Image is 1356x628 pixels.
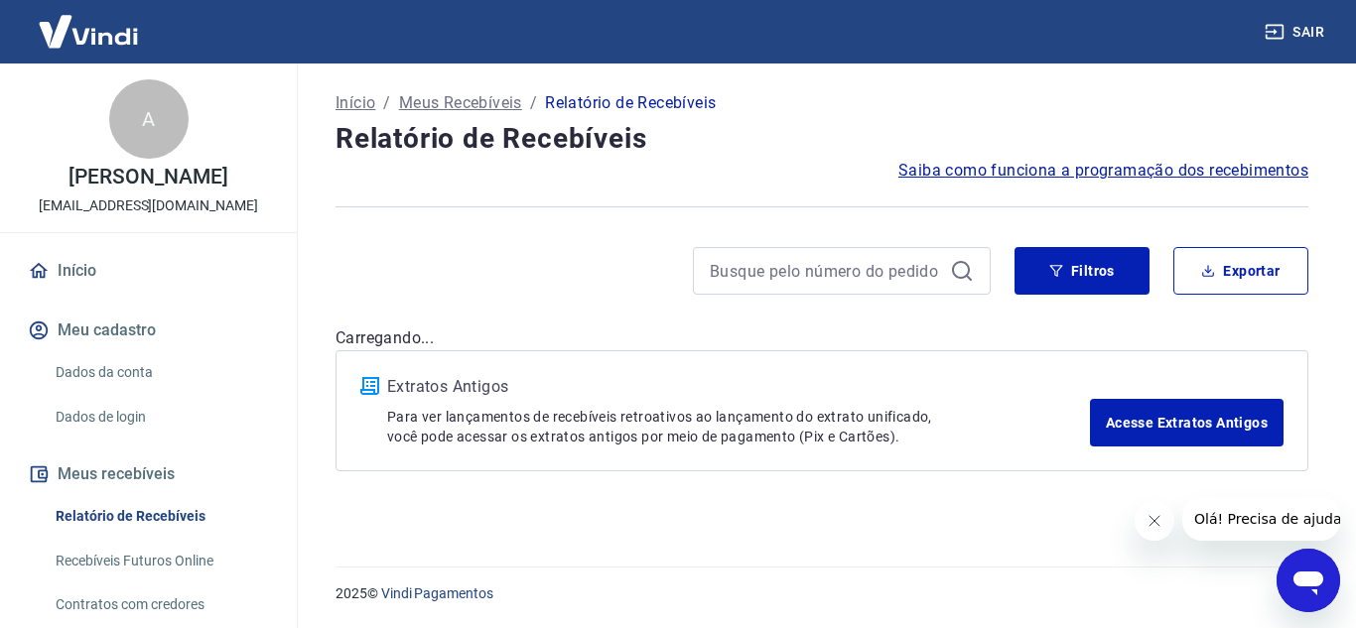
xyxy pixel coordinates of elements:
[24,309,273,352] button: Meu cadastro
[1182,497,1340,541] iframe: Mensagem da empresa
[336,583,1308,604] p: 2025 ©
[24,452,273,496] button: Meus recebíveis
[336,91,375,115] a: Início
[383,91,390,115] p: /
[387,375,1090,399] p: Extratos Antigos
[12,14,167,30] span: Olá! Precisa de ajuda?
[39,195,258,216] p: [EMAIL_ADDRESS][DOMAIN_NAME]
[336,119,1308,159] h4: Relatório de Recebíveis
[1261,14,1332,51] button: Sair
[336,326,1308,350] p: Carregando...
[710,256,942,286] input: Busque pelo número do pedido
[24,1,153,62] img: Vindi
[48,584,273,625] a: Contratos com credores
[48,397,273,438] a: Dados de login
[1015,247,1150,295] button: Filtros
[399,91,522,115] a: Meus Recebíveis
[48,496,273,537] a: Relatório de Recebíveis
[68,167,227,188] p: [PERSON_NAME]
[48,541,273,581] a: Recebíveis Futuros Online
[109,79,189,159] div: A
[48,352,273,393] a: Dados da conta
[1277,549,1340,612] iframe: Botão para abrir a janela de mensagens
[1173,247,1308,295] button: Exportar
[530,91,537,115] p: /
[1090,399,1284,446] a: Acesse Extratos Antigos
[381,585,493,601] a: Vindi Pagamentos
[545,91,716,115] p: Relatório de Recebíveis
[24,249,273,293] a: Início
[1135,501,1174,541] iframe: Fechar mensagem
[387,407,1090,446] p: Para ver lançamentos de recebíveis retroativos ao lançamento do extrato unificado, você pode aces...
[360,377,379,395] img: ícone
[898,159,1308,183] a: Saiba como funciona a programação dos recebimentos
